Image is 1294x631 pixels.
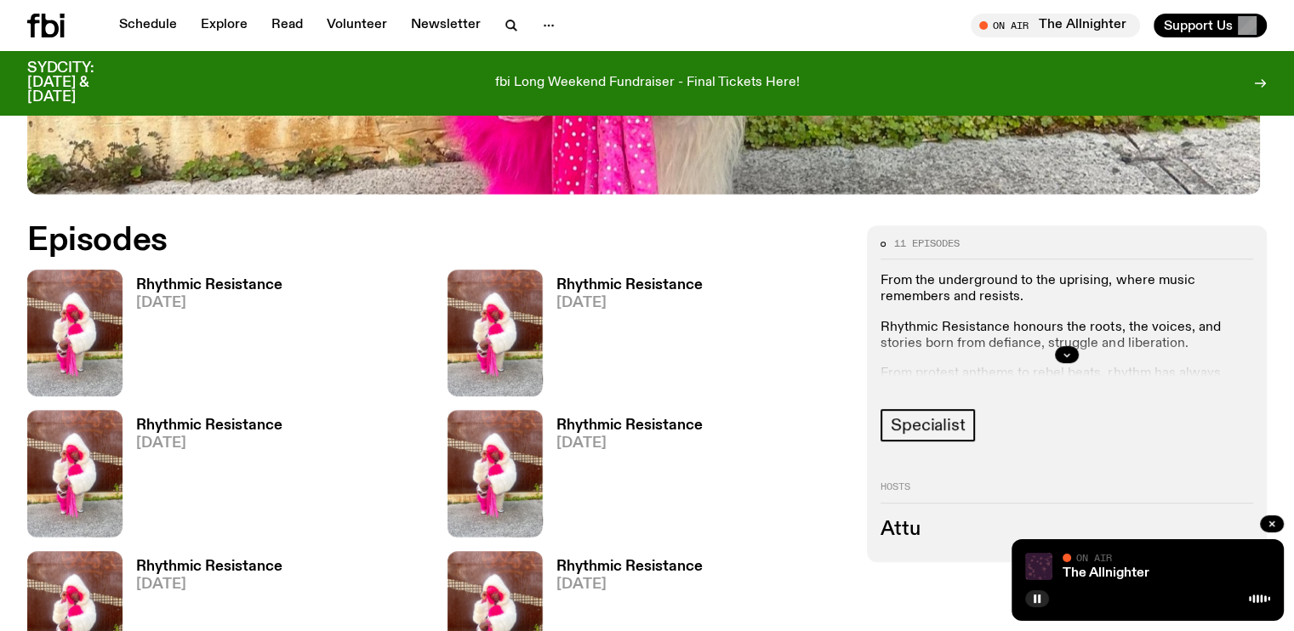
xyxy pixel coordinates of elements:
span: [DATE] [136,296,282,310]
a: Rhythmic Resistance[DATE] [123,418,282,537]
img: Attu crouches on gravel in front of a brown wall. They are wearing a white fur coat with a hood, ... [447,270,543,396]
p: Rhythmic Resistance honours the roots, the voices, and stories born from defiance, struggle and l... [881,320,1253,352]
span: Support Us [1164,18,1233,33]
span: On Air [1076,552,1112,563]
a: Rhythmic Resistance[DATE] [123,278,282,396]
h3: Rhythmic Resistance [556,560,703,574]
img: Attu crouches on gravel in front of a brown wall. They are wearing a white fur coat with a hood, ... [27,410,123,537]
span: [DATE] [556,296,703,310]
a: Specialist [881,409,975,441]
h3: Rhythmic Resistance [556,418,703,433]
button: On AirThe Allnighter [971,14,1140,37]
h3: Attu [881,520,1253,539]
h2: Episodes [27,225,847,256]
a: Rhythmic Resistance[DATE] [543,278,703,396]
h2: Hosts [881,482,1253,503]
img: Attu crouches on gravel in front of a brown wall. They are wearing a white fur coat with a hood, ... [447,410,543,537]
a: Newsletter [401,14,491,37]
a: Read [261,14,313,37]
h3: Rhythmic Resistance [556,278,703,293]
span: [DATE] [136,577,282,592]
h3: SYDCITY: [DATE] & [DATE] [27,61,136,105]
h3: Rhythmic Resistance [136,278,282,293]
a: Rhythmic Resistance[DATE] [543,418,703,537]
span: 11 episodes [894,239,960,248]
p: fbi Long Weekend Fundraiser - Final Tickets Here! [495,76,800,91]
p: From the underground to the uprising, where music remembers and resists. [881,273,1253,305]
img: Attu crouches on gravel in front of a brown wall. They are wearing a white fur coat with a hood, ... [27,270,123,396]
span: [DATE] [556,436,703,451]
a: The Allnighter [1063,566,1149,580]
button: Support Us [1154,14,1267,37]
span: Specialist [891,416,965,435]
a: Schedule [109,14,187,37]
h3: Rhythmic Resistance [136,418,282,433]
h3: Rhythmic Resistance [136,560,282,574]
span: [DATE] [556,577,703,592]
span: [DATE] [136,436,282,451]
a: Explore [191,14,258,37]
a: Volunteer [316,14,397,37]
